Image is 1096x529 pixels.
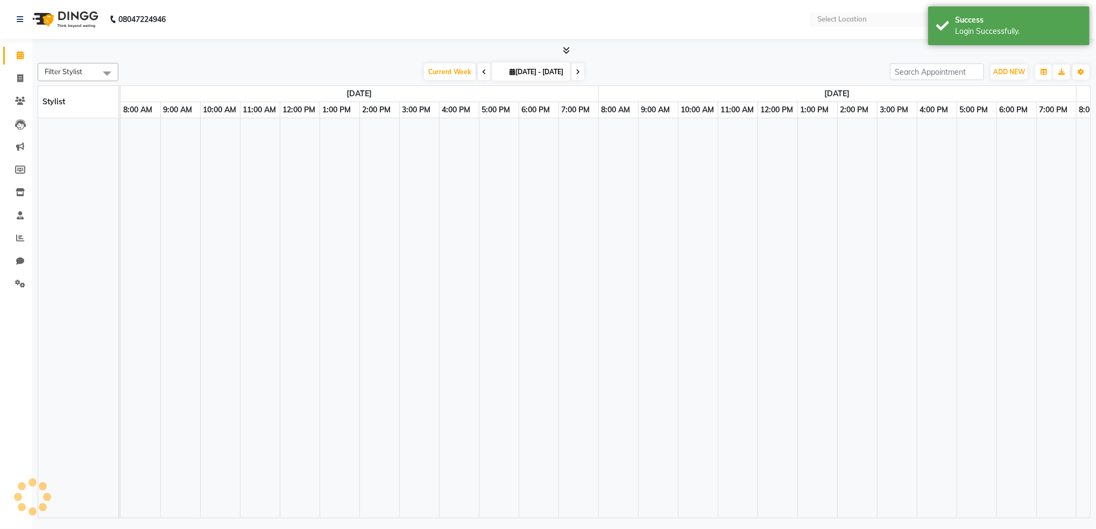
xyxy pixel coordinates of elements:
[440,102,473,118] a: 4:00 PM
[27,4,101,34] img: logo
[519,102,553,118] a: 6:00 PM
[957,102,991,118] a: 5:00 PM
[758,102,796,118] a: 12:00 PM
[1037,102,1071,118] a: 7:00 PM
[559,102,593,118] a: 7:00 PM
[838,102,872,118] a: 2:00 PM
[678,102,717,118] a: 10:00 AM
[45,67,82,76] span: Filter Stylist
[798,102,832,118] a: 1:00 PM
[890,63,984,80] input: Search Appointment
[639,102,673,118] a: 9:00 AM
[917,102,951,118] a: 4:00 PM
[43,97,65,106] span: Stylist
[424,63,476,80] span: Current Week
[955,15,1081,26] div: Success
[997,102,1031,118] a: 6:00 PM
[360,102,394,118] a: 2:00 PM
[718,102,757,118] a: 11:00 AM
[599,102,633,118] a: 8:00 AM
[121,102,155,118] a: 8:00 AM
[878,102,911,118] a: 3:00 PM
[993,68,1025,76] span: ADD NEW
[955,26,1081,37] div: Login Successfully.
[479,102,513,118] a: 5:00 PM
[817,14,867,25] div: Select Location
[201,102,239,118] a: 10:00 AM
[400,102,434,118] a: 3:00 PM
[320,102,354,118] a: 1:00 PM
[991,65,1028,80] button: ADD NEW
[161,102,195,118] a: 9:00 AM
[507,68,566,76] span: [DATE] - [DATE]
[241,102,279,118] a: 11:00 AM
[344,86,374,102] a: September 29, 2025
[822,86,853,102] a: September 30, 2025
[280,102,319,118] a: 12:00 PM
[118,4,166,34] b: 08047224946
